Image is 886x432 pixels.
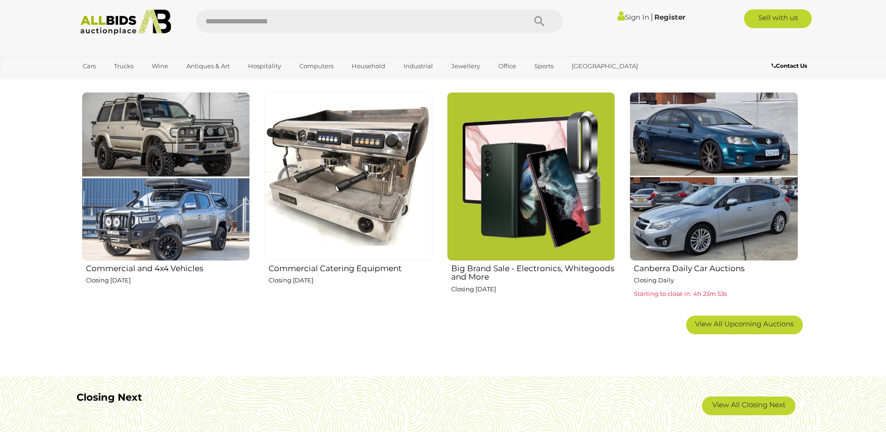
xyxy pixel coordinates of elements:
span: View All Upcoming Auctions [695,319,794,328]
a: Canberra Daily Car Auctions Closing Daily Starting to close in: 4h 23m 53s [629,92,798,309]
img: Canberra Daily Car Auctions [630,92,798,260]
img: Commercial Catering Equipment [264,92,432,260]
a: Cars [77,58,102,74]
button: Search [516,9,563,33]
a: Register [654,13,685,22]
img: Allbids.com.au [75,9,177,35]
a: Industrial [397,58,439,74]
a: View All Closing Next [702,396,795,415]
h2: Canberra Daily Car Auctions [634,262,798,273]
span: Starting to close in: 4h 23m 53s [634,290,727,297]
a: Sports [528,58,560,74]
a: [GEOGRAPHIC_DATA] [566,58,644,74]
a: Jewellery [445,58,486,74]
p: Closing [DATE] [269,275,432,286]
p: Closing Daily [634,275,798,286]
b: Contact Us [772,62,807,69]
a: Hospitality [242,58,287,74]
span: | [651,12,653,22]
a: Antiques & Art [180,58,236,74]
a: Big Brand Sale - Electronics, Whitegoods and More Closing [DATE] [447,92,615,309]
b: Closing Next [77,391,142,403]
a: Sell with us [744,9,812,28]
img: Commercial and 4x4 Vehicles [82,92,250,260]
a: Office [492,58,522,74]
a: View All Upcoming Auctions [686,316,803,334]
a: Commercial Catering Equipment Closing [DATE] [264,92,432,309]
a: Contact Us [772,61,809,71]
a: Sign In [617,13,649,22]
a: Computers [293,58,340,74]
a: Household [346,58,391,74]
h2: Commercial and 4x4 Vehicles [86,262,250,273]
a: Wine [146,58,174,74]
p: Closing [DATE] [451,284,615,295]
a: Commercial and 4x4 Vehicles Closing [DATE] [81,92,250,309]
img: Big Brand Sale - Electronics, Whitegoods and More [447,92,615,260]
a: Trucks [108,58,140,74]
p: Closing [DATE] [86,275,250,286]
h2: Commercial Catering Equipment [269,262,432,273]
h2: Big Brand Sale - Electronics, Whitegoods and More [451,262,615,281]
